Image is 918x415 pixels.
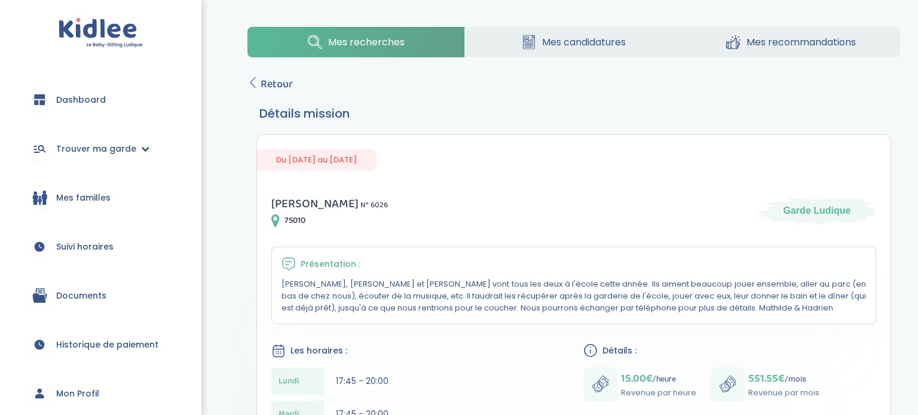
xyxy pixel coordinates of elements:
[56,192,111,204] span: Mes familles
[247,76,293,93] a: Retour
[602,345,637,357] span: Détails :
[281,278,866,314] p: [PERSON_NAME], [PERSON_NAME] et [PERSON_NAME] vont tous les deux à l'école cette année. Ils aimen...
[465,27,682,57] a: Mes candidatures
[290,345,347,357] span: Les horaires :
[683,27,900,57] a: Mes recommandations
[18,372,183,415] a: Mon Profil
[56,241,114,253] span: Suivi horaires
[18,78,183,121] a: Dashboard
[336,375,388,387] span: 17:45 - 20:00
[56,94,106,106] span: Dashboard
[18,176,183,219] a: Mes familles
[621,387,696,399] p: Revenue par heure
[18,323,183,366] a: Historique de paiement
[621,370,696,387] p: /heure
[257,149,376,170] span: Du [DATE] au [DATE]
[271,194,359,213] span: [PERSON_NAME]
[56,290,106,302] span: Documents
[301,258,360,270] span: Présentation :
[261,76,293,93] span: Retour
[247,27,464,57] a: Mes recherches
[746,35,856,50] span: Mes recommandations
[59,18,143,48] img: logo.svg
[360,199,388,211] span: N° 6026
[56,388,99,400] span: Mon Profil
[284,214,305,227] span: 75010
[18,127,183,170] a: Trouver ma garde
[621,370,653,387] span: 15.00€
[784,204,851,217] span: Garde Ludique
[748,370,819,387] p: /mois
[542,35,626,50] span: Mes candidatures
[56,143,136,155] span: Trouver ma garde
[18,225,183,268] a: Suivi horaires
[18,274,183,317] a: Documents
[748,387,819,399] p: Revenue par mois
[259,104,888,122] h3: Détails mission
[328,35,405,50] span: Mes recherches
[279,375,299,388] span: Lundi
[748,370,785,387] span: 551.55€
[56,339,158,351] span: Historique de paiement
